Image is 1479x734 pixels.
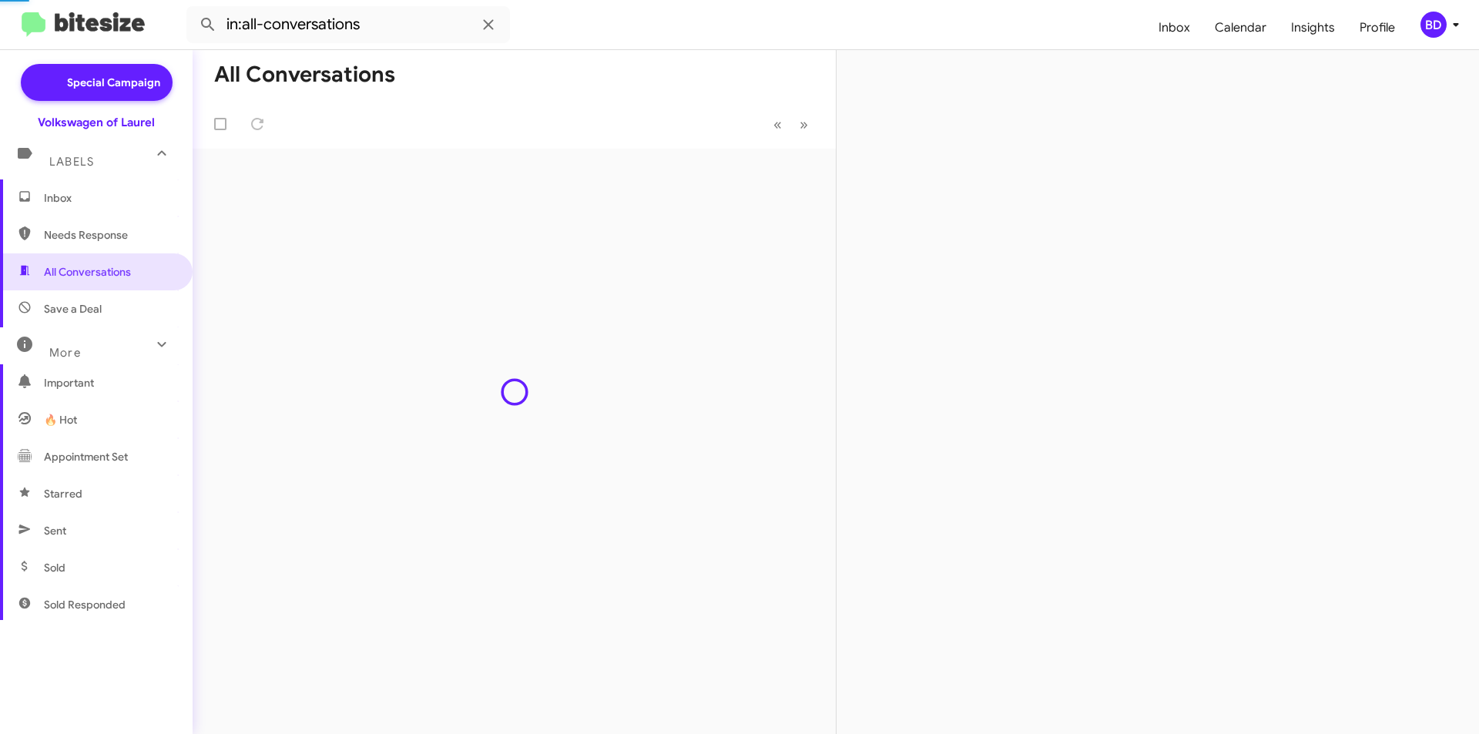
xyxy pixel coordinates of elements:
button: BD [1407,12,1462,38]
span: Important [44,375,175,390]
a: Profile [1347,5,1407,50]
span: Inbox [44,190,175,206]
span: Special Campaign [67,75,160,90]
span: » [800,115,808,134]
span: All Conversations [44,264,131,280]
a: Inbox [1146,5,1202,50]
a: Insights [1279,5,1347,50]
span: Appointment Set [44,449,128,464]
div: BD [1420,12,1447,38]
div: Volkswagen of Laurel [38,115,155,130]
span: Needs Response [44,227,175,243]
span: Labels [49,155,94,169]
span: Starred [44,486,82,501]
span: 🔥 Hot [44,412,77,427]
h1: All Conversations [214,62,395,87]
span: Sent [44,523,66,538]
a: Special Campaign [21,64,173,101]
span: « [773,115,782,134]
span: Save a Deal [44,301,102,317]
a: Calendar [1202,5,1279,50]
button: Next [790,109,817,140]
span: More [49,346,81,360]
span: Sold Responded [44,597,126,612]
nav: Page navigation example [765,109,817,140]
button: Previous [764,109,791,140]
span: Sold [44,560,65,575]
input: Search [186,6,510,43]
